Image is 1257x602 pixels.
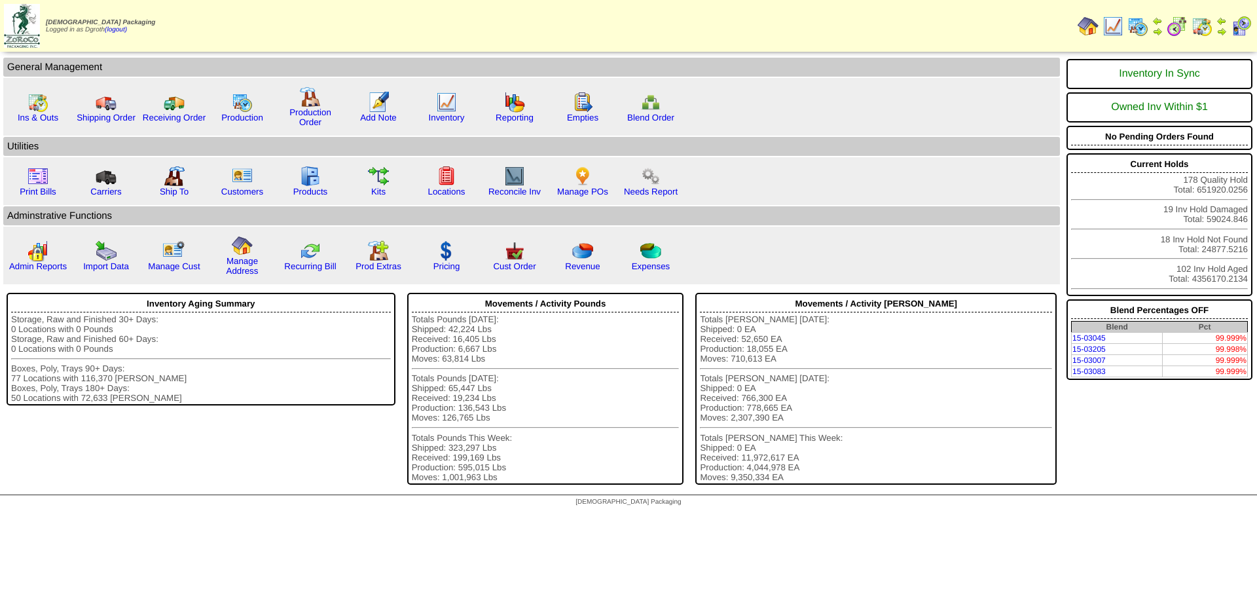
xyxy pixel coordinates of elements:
img: orders.gif [368,92,389,113]
a: Empties [567,113,598,122]
a: Expenses [632,261,670,271]
a: Shipping Order [77,113,136,122]
a: Ins & Outs [18,113,58,122]
img: factory.gif [300,86,321,107]
img: locations.gif [436,166,457,187]
div: Movements / Activity Pounds [412,295,680,312]
img: truck.gif [96,92,117,113]
div: 178 Quality Hold Total: 651920.0256 19 Inv Hold Damaged Total: 59024.846 18 Inv Hold Not Found To... [1066,153,1252,296]
img: calendarinout.gif [27,92,48,113]
img: home.gif [232,235,253,256]
img: graph2.png [27,240,48,261]
img: cabinet.gif [300,166,321,187]
img: factory2.gif [164,166,185,187]
span: Logged in as Dgroth [46,19,155,33]
img: home.gif [1078,16,1099,37]
img: cust_order.png [504,240,525,261]
a: Pricing [433,261,460,271]
td: Utilities [3,137,1060,156]
a: Production Order [289,107,331,127]
a: Manage POs [557,187,608,197]
img: prodextras.gif [368,240,389,261]
img: network.png [640,92,661,113]
a: Import Data [83,261,129,271]
img: calendarblend.gif [1167,16,1188,37]
img: reconcile.gif [300,240,321,261]
a: Ship To [160,187,189,197]
div: Totals Pounds [DATE]: Shipped: 42,224 Lbs Received: 16,405 Lbs Production: 6,667 Lbs Moves: 63,81... [412,314,680,482]
span: [DEMOGRAPHIC_DATA] Packaging [575,499,681,506]
img: import.gif [96,240,117,261]
a: Prod Extras [355,261,401,271]
img: calendarcustomer.gif [1231,16,1252,37]
img: line_graph.gif [436,92,457,113]
a: Blend Order [627,113,674,122]
td: 99.998% [1162,344,1247,355]
img: pie_chart.png [572,240,593,261]
div: No Pending Orders Found [1071,128,1248,145]
a: 15-03205 [1072,345,1106,354]
a: 15-03045 [1072,333,1106,343]
td: General Management [3,58,1060,77]
img: dollar.gif [436,240,457,261]
img: arrowleft.gif [1152,16,1163,26]
a: Print Bills [20,187,56,197]
a: Inventory [429,113,465,122]
img: calendarprod.gif [1127,16,1148,37]
td: Adminstrative Functions [3,206,1060,225]
img: arrowleft.gif [1216,16,1227,26]
a: Locations [428,187,465,197]
a: Customers [221,187,263,197]
div: Owned Inv Within $1 [1071,95,1248,120]
img: invoice2.gif [27,166,48,187]
img: line_graph.gif [1102,16,1123,37]
img: zoroco-logo-small.webp [4,4,40,48]
img: customers.gif [232,166,253,187]
a: Reconcile Inv [488,187,541,197]
img: pie_chart2.png [640,240,661,261]
div: Inventory In Sync [1071,62,1248,86]
img: calendarprod.gif [232,92,253,113]
a: 15-03007 [1072,356,1106,365]
div: Totals [PERSON_NAME] [DATE]: Shipped: 0 EA Received: 52,650 EA Production: 18,055 EA Moves: 710,6... [700,314,1052,482]
a: Manage Address [227,256,259,276]
div: Movements / Activity [PERSON_NAME] [700,295,1052,312]
a: Add Note [360,113,397,122]
a: Products [293,187,328,197]
td: 99.999% [1162,355,1247,366]
img: arrowright.gif [1216,26,1227,37]
div: Current Holds [1071,156,1248,173]
a: Admin Reports [9,261,67,271]
a: Recurring Bill [284,261,336,271]
img: po.png [572,166,593,187]
img: arrowright.gif [1152,26,1163,37]
td: 99.999% [1162,366,1247,377]
a: Reporting [496,113,534,122]
a: 15-03083 [1072,367,1106,376]
img: workflow.png [640,166,661,187]
img: line_graph2.gif [504,166,525,187]
a: Kits [371,187,386,197]
a: Carriers [90,187,121,197]
img: calendarinout.gif [1192,16,1212,37]
img: workorder.gif [572,92,593,113]
img: graph.gif [504,92,525,113]
div: Storage, Raw and Finished 30+ Days: 0 Locations with 0 Pounds Storage, Raw and Finished 60+ Days:... [11,314,391,403]
div: Inventory Aging Summary [11,295,391,312]
a: Needs Report [624,187,678,197]
img: managecust.png [162,240,187,261]
img: truck2.gif [164,92,185,113]
img: truck3.gif [96,166,117,187]
th: Pct [1162,322,1247,333]
a: Receiving Order [143,113,206,122]
span: [DEMOGRAPHIC_DATA] Packaging [46,19,155,26]
td: 99.999% [1162,333,1247,344]
a: Cust Order [493,261,536,271]
th: Blend [1072,322,1163,333]
a: (logout) [105,26,127,33]
img: workflow.gif [368,166,389,187]
a: Revenue [565,261,600,271]
a: Production [221,113,263,122]
a: Manage Cust [148,261,200,271]
div: Blend Percentages OFF [1071,302,1248,319]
